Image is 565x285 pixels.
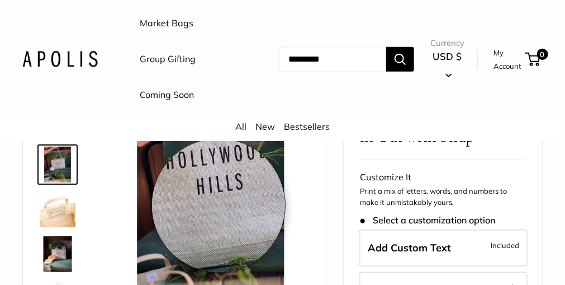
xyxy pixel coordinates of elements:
input: Search... [279,47,386,72]
a: Petite Market Bag in Oat with Strap [37,144,78,185]
a: Coming Soon [140,87,194,104]
div: Customize It [360,169,525,186]
span: USD $ [433,50,462,62]
a: New [255,121,275,132]
a: 0 [526,53,540,66]
button: USD $ [430,48,464,83]
span: 0 [537,49,548,60]
span: Petite Market Bag in Oat with Strap [360,105,485,146]
img: Petite Market Bag in Oat with Strap [40,147,75,183]
span: Included [491,239,519,252]
a: Petite Market Bag in Oat with Strap [37,234,78,274]
a: Petite Market Bag in Oat with Strap [37,189,78,230]
img: Petite Market Bag in Oat with Strap [40,191,75,227]
span: Currency [430,35,464,51]
a: Bestsellers [284,121,330,132]
label: Add Custom Text [359,230,528,267]
a: Market Bags [140,15,193,32]
img: Apolis [22,51,98,67]
button: Search [386,47,414,72]
a: Group Gifting [140,51,196,68]
p: Print a mix of letters, words, and numbers to make it unmistakably yours. [360,186,525,208]
span: Select a customization option [360,215,495,226]
a: All [235,121,246,132]
img: Petite Market Bag in Oat with Strap [40,236,75,272]
a: My Account [493,46,521,73]
span: Add Custom Text [368,241,452,254]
